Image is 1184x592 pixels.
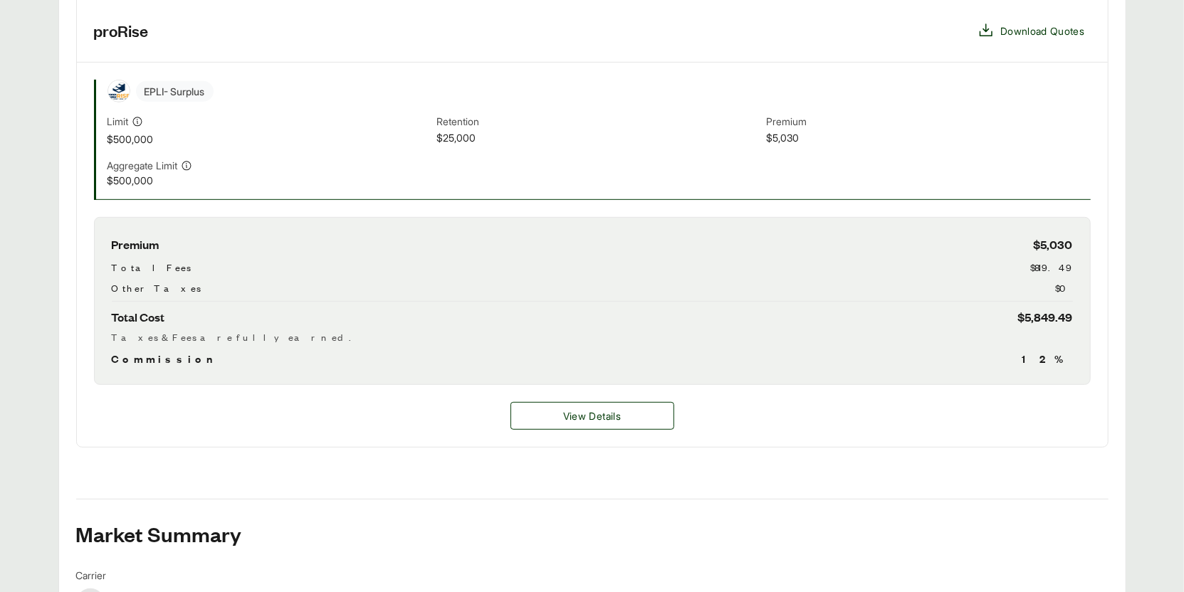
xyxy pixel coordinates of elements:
[108,114,129,129] span: Limit
[108,80,130,102] img: proRise Insurance Services LLC
[112,260,192,275] span: Total Fees
[1031,260,1073,275] span: $819.49
[112,235,159,254] span: Premium
[108,158,178,173] span: Aggregate Limit
[112,329,1073,344] div: Taxes & Fees are fully earned.
[76,522,1109,545] h2: Market Summary
[563,408,621,423] span: View Details
[136,81,214,102] span: EPLI - Surplus
[1000,23,1084,38] span: Download Quotes
[437,114,761,130] span: Retention
[112,350,220,367] span: Commission
[112,307,165,327] span: Total Cost
[1056,280,1073,295] span: $0
[108,132,431,147] span: $500,000
[112,280,201,295] span: Other Taxes
[767,130,1091,147] span: $5,030
[510,402,674,430] button: View Details
[76,568,169,583] span: Carrier
[972,16,1090,45] button: Download Quotes
[1034,235,1073,254] span: $5,030
[767,114,1091,130] span: Premium
[108,173,431,188] span: $500,000
[1018,307,1073,327] span: $5,849.49
[437,130,761,147] span: $25,000
[1022,350,1073,367] span: 12 %
[94,20,149,41] h3: proRise
[510,402,674,430] a: proRise details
